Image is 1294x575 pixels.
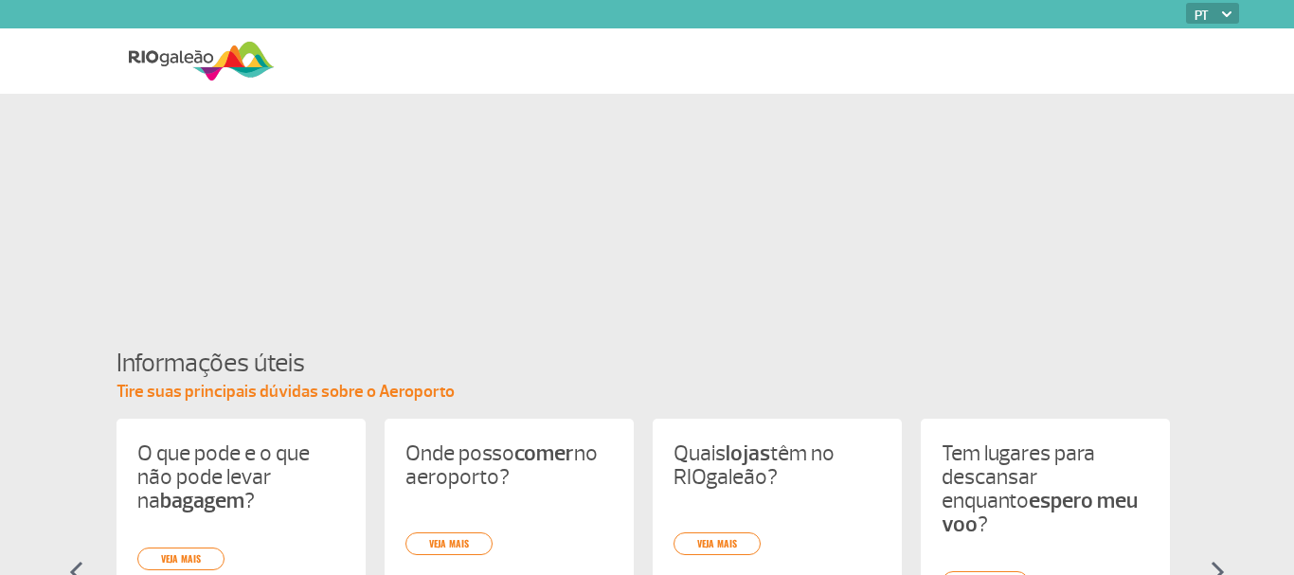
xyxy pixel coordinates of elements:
p: Tem lugares para descansar enquanto ? [942,441,1149,536]
strong: comer [514,440,574,467]
h4: Informações úteis [117,346,1177,381]
p: Onde posso no aeroporto? [405,441,613,489]
strong: lojas [726,440,770,467]
a: veja mais [137,548,225,570]
strong: espero meu voo [942,487,1138,538]
strong: bagagem [160,487,244,514]
p: O que pode e o que não pode levar na ? [137,441,345,512]
p: Quais têm no RIOgaleão? [674,441,881,489]
p: Tire suas principais dúvidas sobre o Aeroporto [117,381,1177,404]
a: veja mais [405,532,493,555]
a: veja mais [674,532,761,555]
